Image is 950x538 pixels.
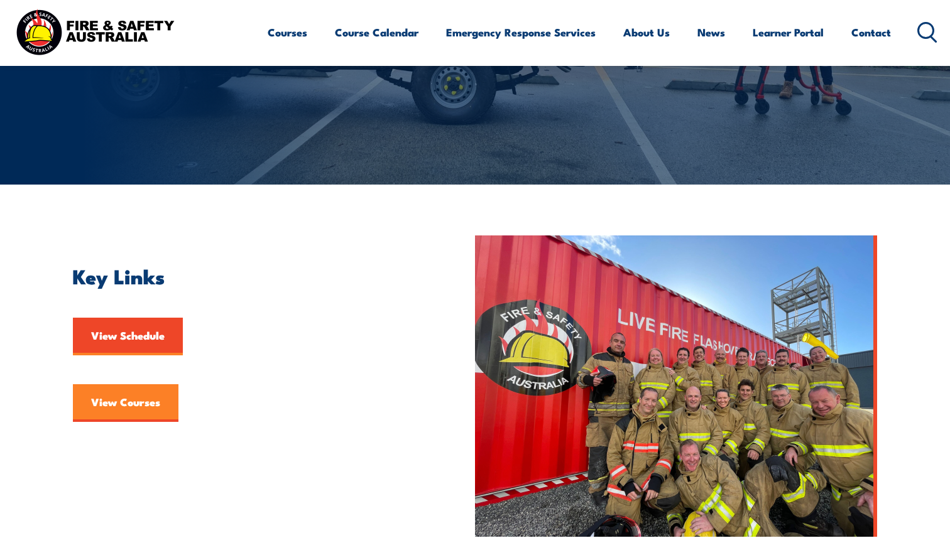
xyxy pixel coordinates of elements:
[73,384,178,422] a: View Courses
[851,16,891,49] a: Contact
[753,16,824,49] a: Learner Portal
[475,235,877,537] img: FSA People – Team photo aug 2023
[73,267,417,284] h2: Key Links
[446,16,596,49] a: Emergency Response Services
[73,318,183,355] a: View Schedule
[623,16,670,49] a: About Us
[697,16,725,49] a: News
[335,16,418,49] a: Course Calendar
[268,16,307,49] a: Courses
